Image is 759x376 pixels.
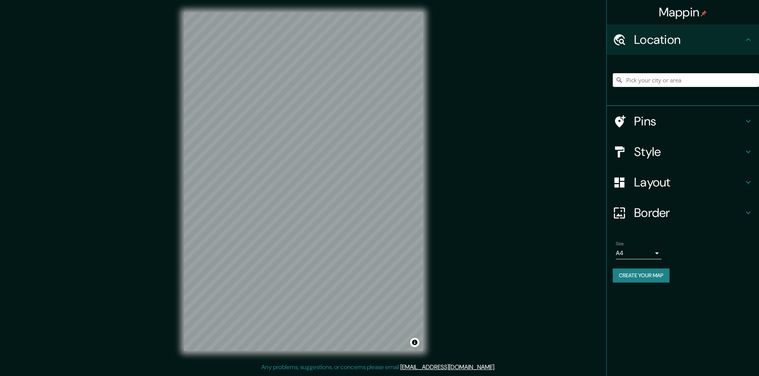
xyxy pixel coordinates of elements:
[634,32,744,47] h4: Location
[634,114,744,129] h4: Pins
[659,5,707,20] h4: Mappin
[616,241,624,247] label: Size
[410,338,419,347] button: Toggle attribution
[261,363,495,372] p: Any problems, suggestions, or concerns please email .
[184,12,423,351] canvas: Map
[497,363,498,372] div: .
[607,137,759,167] div: Style
[701,10,707,16] img: pin-icon.png
[495,363,497,372] div: .
[634,144,744,159] h4: Style
[616,247,662,259] div: A4
[613,268,670,283] button: Create your map
[607,198,759,228] div: Border
[613,73,759,87] input: Pick your city or area
[400,363,494,371] a: [EMAIL_ADDRESS][DOMAIN_NAME]
[634,175,744,190] h4: Layout
[607,167,759,198] div: Layout
[607,24,759,55] div: Location
[607,106,759,137] div: Pins
[634,205,744,220] h4: Border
